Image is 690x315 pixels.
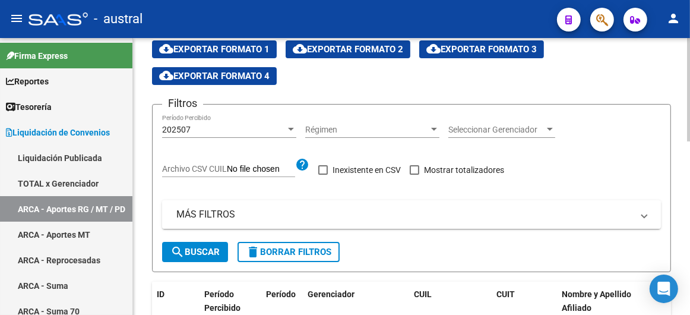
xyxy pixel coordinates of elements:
span: Buscar [170,247,220,257]
span: Seleccionar Gerenciador [448,125,545,135]
span: Archivo CSV CUIL [162,164,227,174]
span: ID [157,289,164,299]
button: Borrar Filtros [238,242,340,262]
span: Borrar Filtros [246,247,331,257]
mat-icon: cloud_download [293,42,307,56]
mat-expansion-panel-header: MÁS FILTROS [162,200,661,229]
button: Exportar Formato 2 [286,40,410,58]
mat-icon: cloud_download [159,42,173,56]
span: Reportes [6,75,49,88]
mat-panel-title: MÁS FILTROS [176,208,632,221]
span: Exportar Formato 4 [159,71,270,81]
span: 202507 [162,125,191,134]
span: Régimen [305,125,429,135]
span: Firma Express [6,49,68,62]
span: Nombre y Apellido Afiliado [562,289,631,313]
span: Período Percibido [204,289,240,313]
mat-icon: cloud_download [426,42,441,56]
span: CUIL [414,289,432,299]
button: Exportar Formato 3 [419,40,544,58]
mat-icon: help [295,157,309,172]
span: Exportar Formato 1 [159,44,270,55]
input: Archivo CSV CUIL [227,164,295,175]
mat-icon: cloud_download [159,68,173,83]
span: Gerenciador [308,289,355,299]
button: Buscar [162,242,228,262]
mat-icon: search [170,245,185,259]
mat-icon: person [666,11,680,26]
span: Tesorería [6,100,52,114]
div: Open Intercom Messenger [650,275,678,303]
span: Inexistente en CSV [333,163,401,177]
span: Liquidación de Convenios [6,126,110,139]
span: Exportar Formato 2 [293,44,403,55]
button: Exportar Formato 4 [152,67,277,85]
span: - austral [94,6,143,32]
span: Mostrar totalizadores [424,163,504,177]
mat-icon: menu [10,11,24,26]
span: CUIT [496,289,515,299]
h3: Filtros [162,95,203,112]
span: Exportar Formato 3 [426,44,537,55]
mat-icon: delete [246,245,260,259]
button: Exportar Formato 1 [152,40,277,58]
span: Período [266,289,296,299]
